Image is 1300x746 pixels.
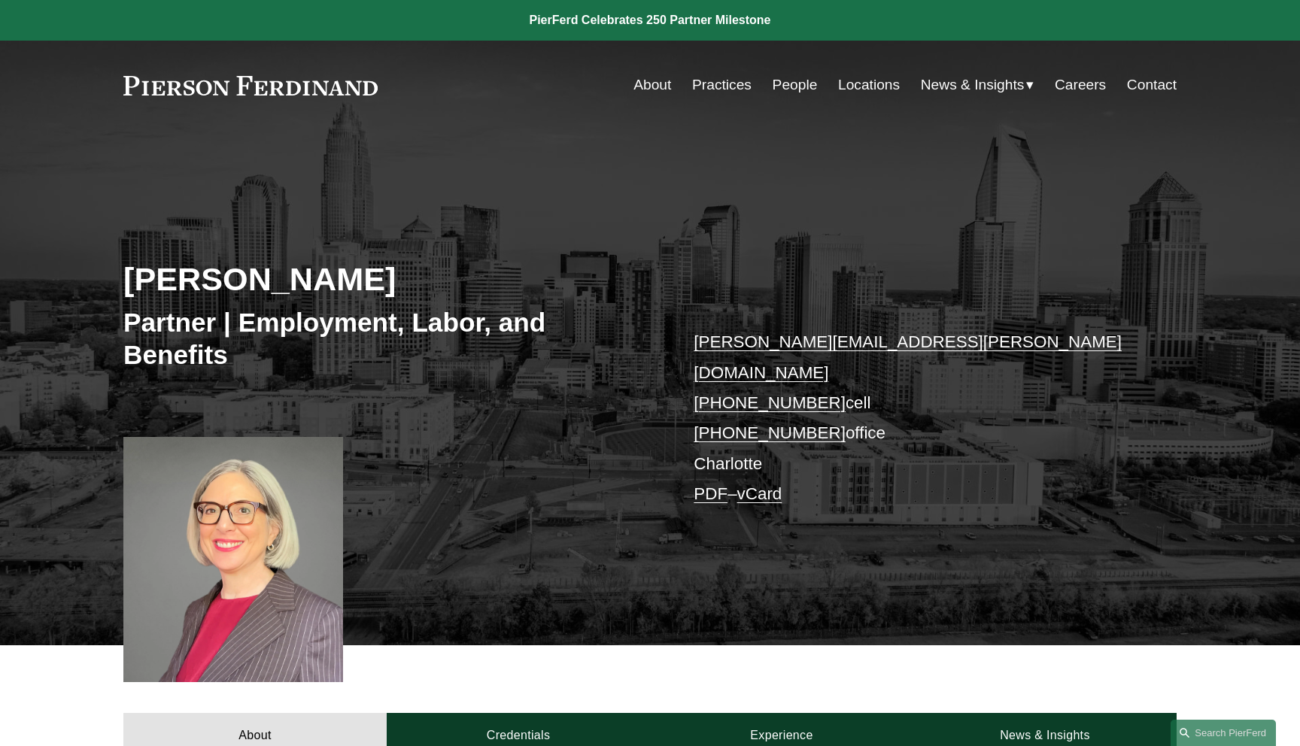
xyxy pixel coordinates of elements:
a: vCard [737,484,782,503]
a: Contact [1127,71,1177,99]
a: People [773,71,818,99]
a: Careers [1055,71,1106,99]
a: folder dropdown [921,71,1034,99]
span: News & Insights [921,72,1025,99]
a: [PHONE_NUMBER] [694,393,846,412]
a: Search this site [1171,720,1276,746]
a: Practices [692,71,752,99]
p: cell office Charlotte – [694,327,1132,509]
a: [PHONE_NUMBER] [694,423,846,442]
a: [PERSON_NAME][EMAIL_ADDRESS][PERSON_NAME][DOMAIN_NAME] [694,332,1122,381]
h2: [PERSON_NAME] [123,259,650,299]
a: Locations [838,71,900,99]
h3: Partner | Employment, Labor, and Benefits [123,306,650,371]
a: About [633,71,671,99]
a: PDF [694,484,727,503]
